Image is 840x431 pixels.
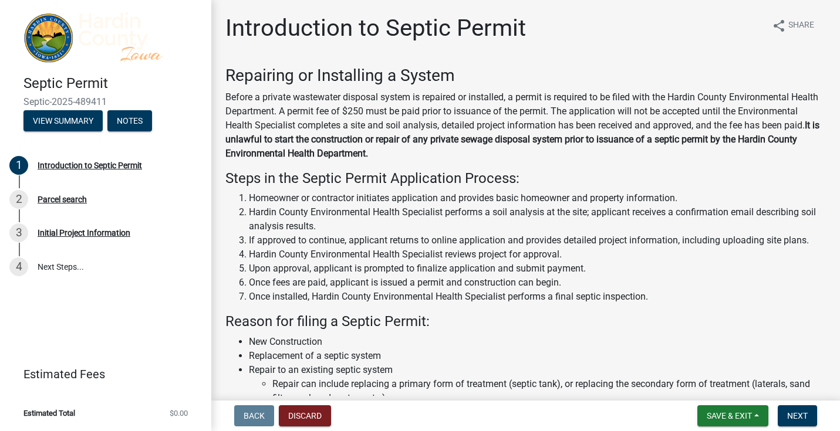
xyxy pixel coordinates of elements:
button: Notes [107,110,152,131]
li: Repair to an existing septic system [249,363,826,419]
li: Homeowner or contractor initiates application and provides basic homeowner and property information. [249,191,826,205]
button: Back [234,405,274,426]
div: Initial Project Information [38,229,130,237]
h4: Reason for filing a Septic Permit: [225,313,826,330]
img: Hardin County, Iowa [23,12,193,63]
span: Share [788,19,814,33]
div: Parcel search [38,195,87,203]
div: Introduction to Septic Permit [38,161,142,169]
div: 3 [9,223,28,242]
li: If approved to continue, applicant returns to online application and provides detailed project in... [249,233,826,247]
div: 4 [9,257,28,276]
p: Before a private wastewater disposal system is repaired or installed, a permit is required to be ... [225,90,826,161]
li: Hardin County Environmental Health Specialist performs a soil analysis at the site; applicant rec... [249,205,826,233]
strong: It is unlawful to start the construction or repair of any private sewage disposal system prior to... [225,120,819,159]
h4: Septic Permit [23,75,202,92]
div: 1 [9,156,28,175]
button: Discard [279,405,331,426]
button: View Summary [23,110,103,131]
span: Septic-2025-489411 [23,96,188,107]
a: Estimated Fees [9,362,193,386]
h4: Steps in the Septic Permit Application Process: [225,170,826,187]
li: New Construction [249,335,826,349]
li: Once installed, Hardin County Environmental Health Specialist performs a final septic inspection. [249,290,826,304]
wm-modal-confirm: Notes [107,117,152,127]
li: Replacement of a septic system [249,349,826,363]
button: shareShare [763,14,824,37]
div: 2 [9,190,28,209]
h1: Introduction to Septic Permit [225,14,526,42]
span: Estimated Total [23,409,75,417]
wm-modal-confirm: Summary [23,117,103,127]
i: share [772,19,786,33]
li: Hardin County Environmental Health Specialist reviews project for approval. [249,247,826,262]
li: Repair can include replacing a primary form of treatment (septic tank), or replacing the secondar... [272,377,826,405]
span: Save & Exit [707,411,752,420]
button: Save & Exit [697,405,768,426]
span: $0.00 [170,409,188,417]
span: Next [787,411,808,420]
li: Upon approval, applicant is prompted to finalize application and submit payment. [249,262,826,276]
h3: ​Repairing or Installing a System [225,66,826,86]
li: Once fees are paid, applicant is issued a permit and construction can begin. [249,276,826,290]
span: Back [244,411,265,420]
button: Next [778,405,817,426]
